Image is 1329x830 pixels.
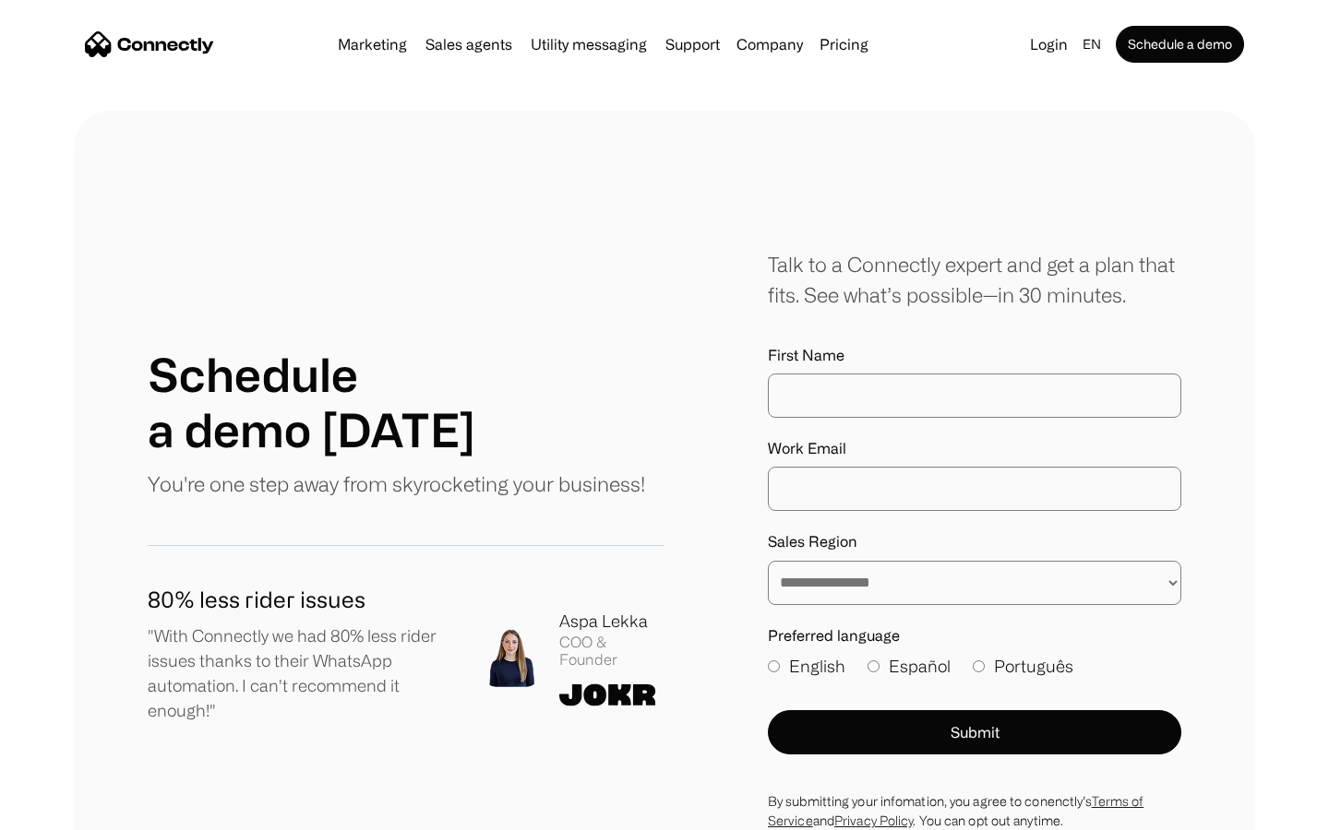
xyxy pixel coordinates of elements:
p: You're one step away from skyrocketing your business! [148,468,645,499]
a: home [85,30,214,58]
a: Marketing [330,37,414,52]
h1: 80% less rider issues [148,583,452,616]
div: By submitting your infomation, you agree to conenctly’s and . You can opt out anytime. [768,791,1181,830]
a: Utility messaging [523,37,654,52]
div: Aspa Lekka [559,609,664,634]
a: Schedule a demo [1116,26,1244,63]
input: English [768,660,780,672]
div: Talk to a Connectly expert and get a plan that fits. See what’s possible—in 30 minutes. [768,249,1181,310]
div: COO & Founder [559,634,664,669]
a: Terms of Service [768,794,1143,827]
label: Preferred language [768,627,1181,645]
a: Privacy Policy [834,813,913,827]
label: English [768,654,845,679]
div: en [1083,31,1101,57]
a: Login [1023,31,1075,57]
div: en [1075,31,1112,57]
a: Pricing [812,37,876,52]
label: Sales Region [768,533,1181,551]
button: Submit [768,710,1181,754]
label: Work Email [768,440,1181,457]
input: Español [868,660,880,672]
label: First Name [768,347,1181,364]
p: "With Connectly we had 80% less rider issues thanks to their WhatsApp automation. I can't recomme... [148,623,452,723]
aside: Language selected: English [18,796,111,824]
div: Company [736,31,803,57]
label: Español [868,654,951,679]
a: Sales agents [418,37,520,52]
input: Português [973,660,985,672]
label: Português [973,654,1073,679]
div: Company [731,31,808,57]
a: Support [658,37,727,52]
ul: Language list [37,798,111,824]
h1: Schedule a demo [DATE] [148,347,475,457]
